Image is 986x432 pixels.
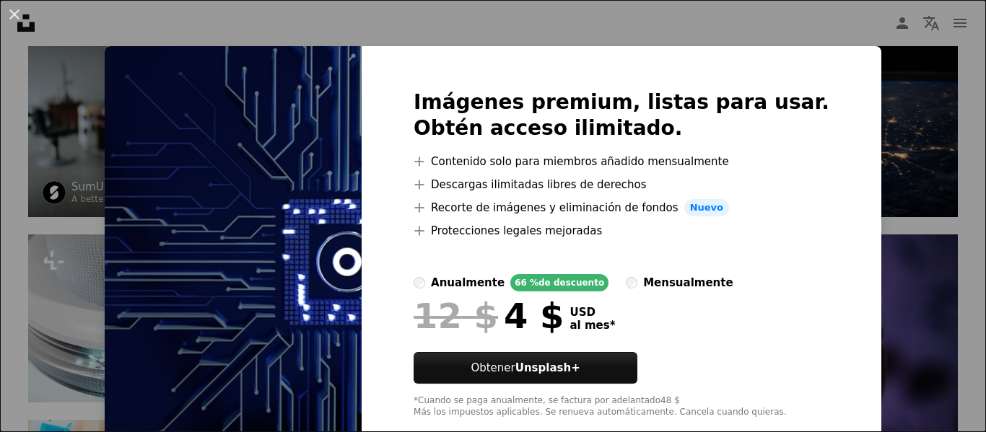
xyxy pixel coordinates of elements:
li: Descargas ilimitadas libres de derechos [414,176,829,193]
h2: Imágenes premium, listas para usar. Obtén acceso ilimitado. [414,89,829,141]
div: *Cuando se paga anualmente, se factura por adelantado 48 $ Más los impuestos aplicables. Se renue... [414,395,829,418]
span: USD [570,306,615,319]
strong: Unsplash+ [515,361,580,374]
li: Protecciones legales mejoradas [414,222,829,239]
div: mensualmente [643,274,733,291]
button: ObtenerUnsplash+ [414,352,637,384]
input: mensualmente [626,277,637,288]
input: anualmente66 %de descuento [414,277,425,288]
li: Recorte de imágenes y eliminación de fondos [414,199,829,216]
span: 12 $ [414,297,498,335]
div: 4 $ [414,297,564,335]
div: anualmente [431,274,505,291]
li: Contenido solo para miembros añadido mensualmente [414,153,829,170]
span: al mes * [570,319,615,332]
span: Nuevo [684,199,729,216]
div: 66 % de descuento [510,274,608,291]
